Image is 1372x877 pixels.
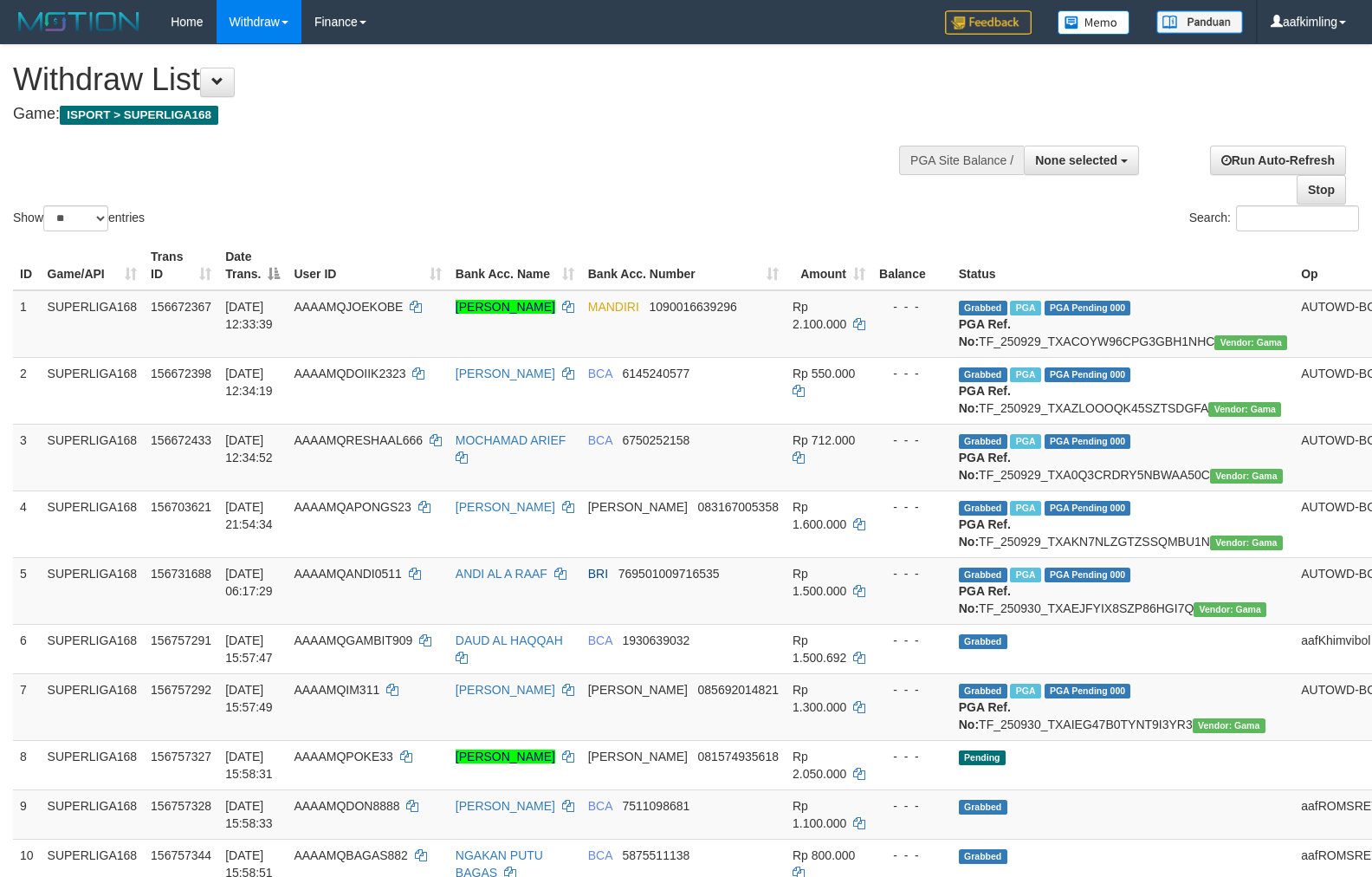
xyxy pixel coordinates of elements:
[1045,367,1131,382] span: PGA Pending
[151,567,211,581] span: 156731688
[41,290,145,358] td: SUPERLIGA168
[588,500,688,514] span: [PERSON_NAME]
[1297,175,1346,205] a: Stop
[225,633,273,665] span: [DATE] 15:57:47
[650,300,737,314] span: Copy 1090016639296 to clipboard
[959,584,1011,615] b: PGA Ref. No:
[588,750,688,763] span: [PERSON_NAME]
[959,517,1011,549] b: PGA Ref. No:
[41,557,145,624] td: SUPERLIGA168
[456,300,555,314] a: [PERSON_NAME]
[959,568,1007,582] span: Grabbed
[952,290,1294,358] td: TF_250929_TXACOYW96CPG3GBH1NHC
[13,357,41,424] td: 2
[456,433,566,447] a: MOCHAMAD ARIEF
[1210,536,1283,550] span: Vendor URL: https://trx31.1velocity.biz
[959,451,1011,482] b: PGA Ref. No:
[13,490,41,557] td: 4
[294,433,423,447] span: AAAAMQRESHAAL666
[622,633,689,647] span: Copy 1930639032 to clipboard
[959,434,1007,449] span: Grabbed
[879,797,945,815] div: - - -
[879,298,945,315] div: - - -
[879,432,945,449] div: - - -
[225,300,273,331] span: [DATE] 12:33:39
[698,750,779,763] span: Copy 081574935618 to clipboard
[456,367,555,380] a: [PERSON_NAME]
[793,633,846,665] span: Rp 1.500.692
[786,241,872,290] th: Amount: activate to sort column ascending
[1045,568,1131,582] span: PGA Pending
[952,557,1294,624] td: TF_250930_TXAEJFYIX8SZP86HGI7Q
[225,433,273,464] span: [DATE] 12:34:52
[581,241,786,290] th: Bank Acc. Number: activate to sort column ascending
[698,500,779,514] span: Copy 083167005358 to clipboard
[793,848,855,862] span: Rp 800.000
[294,750,392,763] span: AAAAMQPOKE33
[879,565,945,582] div: - - -
[1010,434,1040,449] span: Marked by aafsoycanthlai
[1010,684,1040,698] span: Marked by aafsoumeymey
[294,848,408,862] span: AAAAMQBAGAS882
[879,365,945,382] div: - - -
[1193,718,1265,733] span: Vendor URL: https://trx31.1velocity.biz
[793,683,846,714] span: Rp 1.300.000
[879,847,945,864] div: - - -
[294,633,412,647] span: AAAAMQGAMBIT909
[1024,146,1139,175] button: None selected
[151,799,211,813] span: 156757328
[294,500,411,514] span: AAAAMQAPONGS23
[588,799,612,813] span: BCA
[622,367,689,380] span: Copy 6145240577 to clipboard
[879,748,945,765] div: - - -
[872,241,952,290] th: Balance
[1194,602,1266,617] span: Vendor URL: https://trx31.1velocity.biz
[622,848,689,862] span: Copy 5875511138 to clipboard
[959,384,1011,415] b: PGA Ref. No:
[793,799,846,830] span: Rp 1.100.000
[13,290,41,358] td: 1
[793,567,846,598] span: Rp 1.500.000
[13,106,897,123] h4: Game:
[225,567,273,598] span: [DATE] 06:17:29
[456,633,563,647] a: DAUD AL HAQQAH
[151,300,211,314] span: 156672367
[456,799,555,813] a: [PERSON_NAME]
[13,424,41,490] td: 3
[218,241,287,290] th: Date Trans.: activate to sort column descending
[13,62,897,97] h1: Withdraw List
[793,750,846,781] span: Rp 2.050.000
[225,750,273,781] span: [DATE] 15:58:31
[959,684,1007,698] span: Grabbed
[879,498,945,516] div: - - -
[41,789,145,839] td: SUPERLIGA168
[1058,10,1130,35] img: Button%20Memo.svg
[1010,367,1040,382] span: Marked by aafsoycanthlai
[1210,469,1283,484] span: Vendor URL: https://trx31.1velocity.biz
[698,683,779,697] span: Copy 085692014821 to clipboard
[588,300,639,314] span: MANDIRI
[449,241,581,290] th: Bank Acc. Name: activate to sort column ascending
[294,300,403,314] span: AAAAMQJOEKOBE
[151,848,211,862] span: 156757344
[1045,434,1131,449] span: PGA Pending
[1156,10,1243,34] img: panduan.png
[41,490,145,557] td: SUPERLIGA168
[41,424,145,490] td: SUPERLIGA168
[1208,402,1281,417] span: Vendor URL: https://trx31.1velocity.biz
[13,205,145,231] label: Show entries
[959,800,1007,815] span: Grabbed
[1210,146,1346,175] a: Run Auto-Refresh
[13,9,145,35] img: MOTION_logo.png
[1214,335,1287,350] span: Vendor URL: https://trx31.1velocity.biz
[588,433,612,447] span: BCA
[1010,568,1040,582] span: Marked by aafromsomean
[294,367,405,380] span: AAAAMQDOIIK2323
[225,367,273,398] span: [DATE] 12:34:19
[588,633,612,647] span: BCA
[959,849,1007,864] span: Grabbed
[1045,501,1131,516] span: PGA Pending
[879,681,945,698] div: - - -
[294,567,402,581] span: AAAAMQANDI0511
[287,241,448,290] th: User ID: activate to sort column ascending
